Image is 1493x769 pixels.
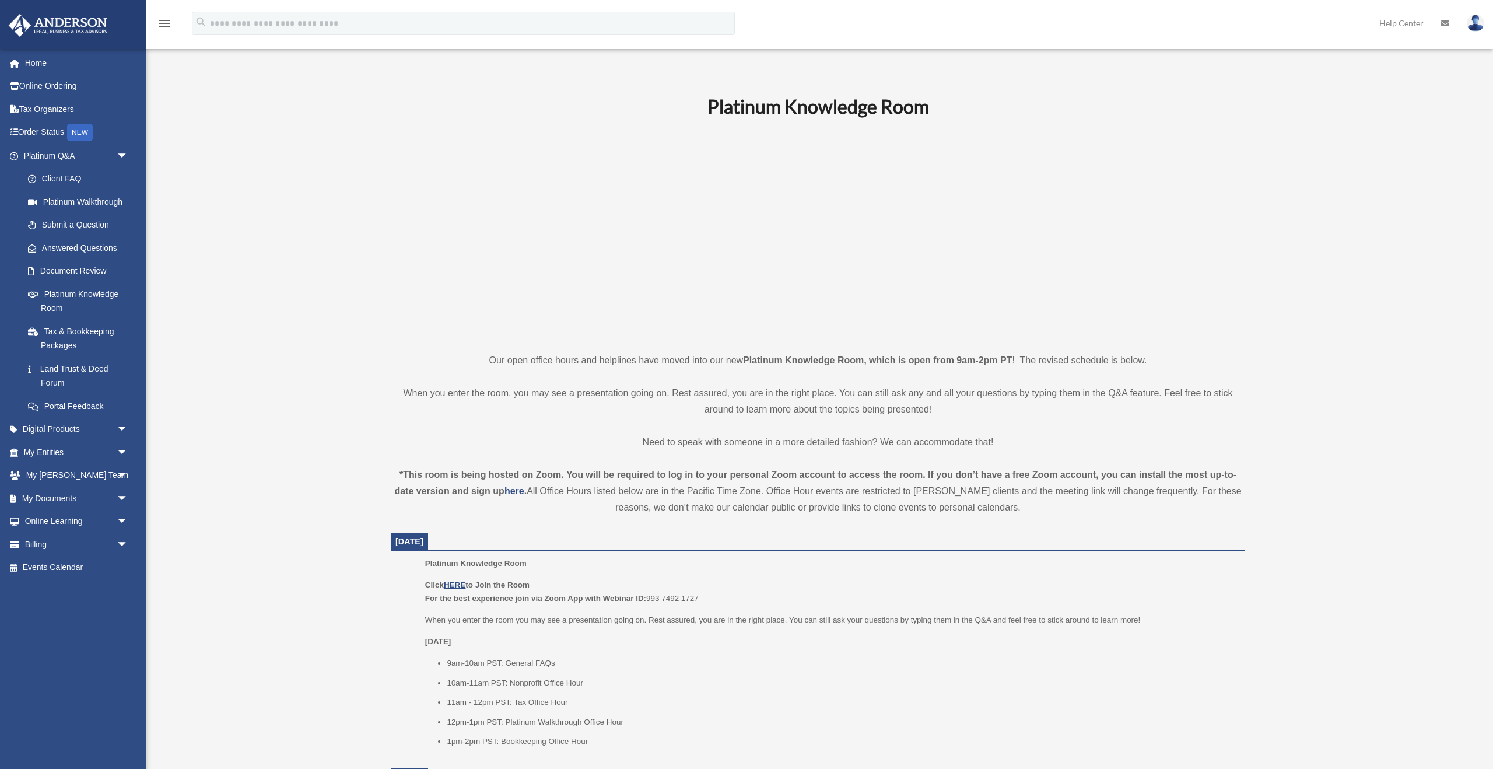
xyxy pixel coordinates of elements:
span: arrow_drop_down [117,441,140,464]
div: NEW [67,124,93,141]
span: arrow_drop_down [117,144,140,168]
p: When you enter the room, you may see a presentation going on. Rest assured, you are in the right ... [391,385,1245,418]
b: Click to Join the Room [425,581,530,589]
span: arrow_drop_down [117,487,140,511]
a: menu [157,20,171,30]
li: 11am - 12pm PST: Tax Office Hour [447,695,1237,709]
a: HERE [444,581,465,589]
a: Land Trust & Deed Forum [16,357,146,394]
a: Tax & Bookkeeping Packages [16,320,146,357]
a: Platinum Knowledge Room [16,282,140,320]
a: Tax Organizers [8,97,146,121]
i: menu [157,16,171,30]
li: 9am-10am PST: General FAQs [447,656,1237,670]
img: User Pic [1467,15,1484,32]
a: Platinum Walkthrough [16,190,146,214]
b: For the best experience join via Zoom App with Webinar ID: [425,594,646,603]
a: Portal Feedback [16,394,146,418]
a: My Entitiesarrow_drop_down [8,441,146,464]
p: When you enter the room you may see a presentation going on. Rest assured, you are in the right p... [425,613,1237,627]
span: arrow_drop_down [117,464,140,488]
a: Events Calendar [8,556,146,579]
a: Online Ordering [8,75,146,98]
a: Home [8,51,146,75]
p: Need to speak with someone in a more detailed fashion? We can accommodate that! [391,434,1245,450]
i: search [195,16,208,29]
iframe: 231110_Toby_KnowledgeRoom [643,134,993,331]
a: My Documentsarrow_drop_down [8,487,146,510]
a: My [PERSON_NAME] Teamarrow_drop_down [8,464,146,487]
span: [DATE] [395,537,423,546]
a: Submit a Question [16,214,146,237]
a: here [504,486,524,496]
li: 12pm-1pm PST: Platinum Walkthrough Office Hour [447,715,1237,729]
a: Online Learningarrow_drop_down [8,510,146,533]
strong: . [524,486,527,496]
li: 10am-11am PST: Nonprofit Office Hour [447,676,1237,690]
div: All Office Hours listed below are in the Pacific Time Zone. Office Hour events are restricted to ... [391,467,1245,516]
a: Billingarrow_drop_down [8,533,146,556]
a: Client FAQ [16,167,146,191]
b: Platinum Knowledge Room [707,95,929,118]
span: arrow_drop_down [117,533,140,557]
a: Answered Questions [16,236,146,260]
li: 1pm-2pm PST: Bookkeeping Office Hour [447,735,1237,749]
a: Platinum Q&Aarrow_drop_down [8,144,146,167]
span: arrow_drop_down [117,418,140,442]
a: Digital Productsarrow_drop_down [8,418,146,441]
a: Document Review [16,260,146,283]
p: 993 7492 1727 [425,578,1237,606]
img: Anderson Advisors Platinum Portal [5,14,111,37]
strong: *This room is being hosted on Zoom. You will be required to log in to your personal Zoom account ... [394,470,1236,496]
u: [DATE] [425,637,451,646]
a: Order StatusNEW [8,121,146,145]
span: arrow_drop_down [117,510,140,534]
p: Our open office hours and helplines have moved into our new ! The revised schedule is below. [391,352,1245,369]
strong: Platinum Knowledge Room, which is open from 9am-2pm PT [743,355,1012,365]
span: Platinum Knowledge Room [425,559,527,568]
